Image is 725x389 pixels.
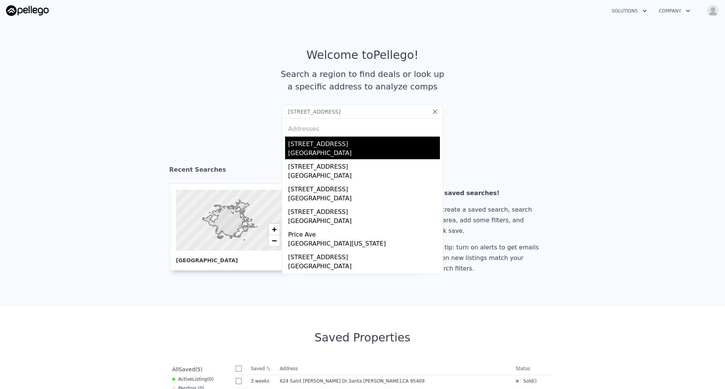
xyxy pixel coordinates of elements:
a: Zoom out [268,235,280,246]
div: [STREET_ADDRESS] [288,159,440,171]
div: [GEOGRAPHIC_DATA] [288,171,440,182]
div: [STREET_ADDRESS] [288,137,440,149]
span: , Santa [PERSON_NAME] [347,378,427,384]
div: [GEOGRAPHIC_DATA] [176,251,284,264]
th: Saved [248,363,277,375]
div: [STREET_ADDRESS] [288,250,440,262]
div: Pro tip: turn on alerts to get emails when new listings match your search filters. [433,242,542,274]
div: Recent Searches [169,159,556,183]
div: Addresses [285,118,440,137]
div: [STREET_ADDRESS] [288,182,440,194]
div: [STREET_ADDRESS] [288,272,440,284]
span: Saved [179,366,195,372]
img: avatar [707,5,719,17]
div: To create a saved search, search an area, add some filters, and click save. [433,204,542,236]
a: Zoom in [268,224,280,235]
span: Sold ( [519,378,535,384]
button: Solutions [606,4,653,18]
div: [GEOGRAPHIC_DATA] [288,262,440,272]
div: [GEOGRAPHIC_DATA] [288,149,440,159]
div: Price Ave [288,227,440,239]
span: , CA 95409 [401,378,424,384]
span: ) [535,378,537,384]
input: Search an address or region... [282,105,443,118]
div: All ( 5 ) [172,366,202,373]
div: No saved searches! [433,188,542,198]
div: Saved Properties [169,331,556,344]
div: [STREET_ADDRESS] [288,204,440,217]
span: Listing [192,377,207,382]
div: [GEOGRAPHIC_DATA][US_STATE] [288,239,440,250]
span: − [272,236,277,245]
div: [GEOGRAPHIC_DATA] [288,217,440,227]
div: Search a region to find deals or look up a specific address to analyze comps [278,68,447,93]
button: Company [653,4,696,18]
span: Active ( 0 ) [178,376,214,382]
span: + [272,224,277,234]
span: 624 Saint [PERSON_NAME] Dr [280,378,347,384]
a: [GEOGRAPHIC_DATA] [170,183,296,271]
th: Address [277,363,513,375]
th: Status [513,363,553,375]
img: Pellego [6,5,49,16]
div: [GEOGRAPHIC_DATA] [288,194,440,204]
div: Welcome to Pellego ! [307,48,419,62]
time: 2025-09-12 19:10 [251,378,274,384]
